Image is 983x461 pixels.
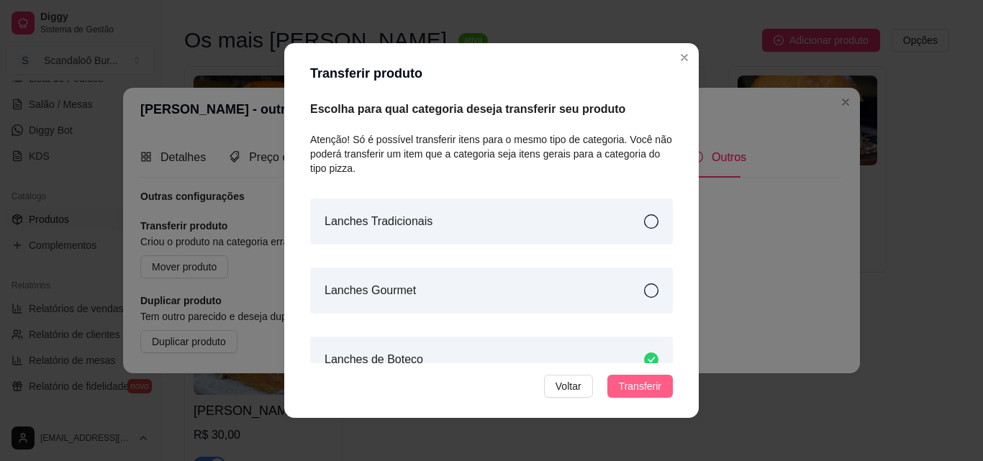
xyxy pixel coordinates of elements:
button: Transferir [607,375,673,398]
span: Transferir [619,378,661,394]
header: Transferir produto [293,52,690,95]
article: Lanches de Boteco [325,351,423,368]
article: Escolha para qual categoria deseja transferir seu produto [310,101,673,118]
button: Close [673,46,696,69]
article: Lanches Gourmet [325,282,416,299]
span: Voltar [556,378,581,394]
button: Voltar [544,375,593,398]
article: Atenção! Só é possível transferir itens para o mesmo tipo de categoria. Você não poderá transferi... [310,132,673,175]
article: Lanches Tradicionais [325,213,432,230]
